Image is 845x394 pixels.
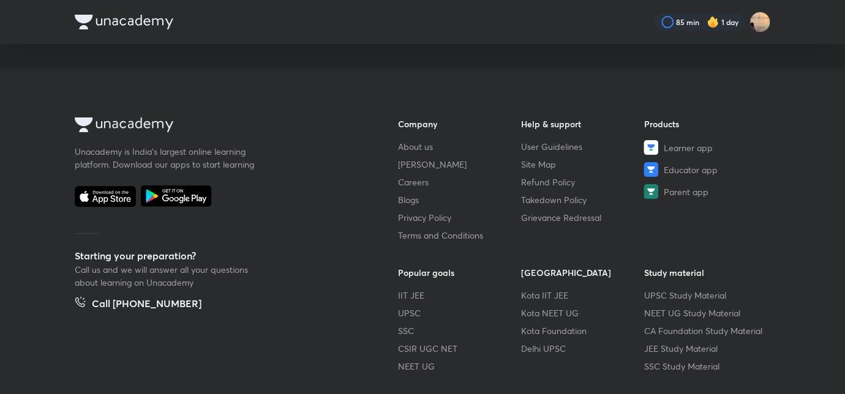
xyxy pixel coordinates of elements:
a: Blogs [398,193,521,206]
h6: Company [398,117,521,130]
span: Learner app [663,141,712,154]
a: UPSC Study Material [644,289,767,302]
a: Call [PHONE_NUMBER] [75,296,201,313]
a: UPSC [398,307,521,319]
a: Site Map [521,158,644,171]
img: streak [707,16,719,28]
a: CSIR UGC NET [398,342,521,355]
a: Company Logo [75,117,359,135]
a: Parent app [644,184,767,199]
a: JEE Study Material [644,342,767,355]
a: Terms and Conditions [398,229,521,242]
h5: Starting your preparation? [75,248,359,263]
a: Educator app [644,162,767,177]
a: Refund Policy [521,176,644,188]
a: Kota NEET UG [521,307,644,319]
h5: Call [PHONE_NUMBER] [92,296,201,313]
p: Call us and we will answer all your questions about learning on Unacademy [75,263,258,289]
h6: [GEOGRAPHIC_DATA] [521,266,644,279]
a: Kota IIT JEE [521,289,644,302]
a: Learner app [644,140,767,155]
a: SSC Study Material [644,360,767,373]
a: Careers [398,176,521,188]
img: Parent app [644,184,658,199]
img: Educator app [644,162,658,177]
a: CA Foundation Study Material [644,324,767,337]
img: Snatashree Punyatoya [749,12,770,32]
span: Careers [398,176,429,188]
img: Learner app [644,140,658,155]
a: NEET UG Study Material [644,307,767,319]
a: Takedown Policy [521,193,644,206]
p: Unacademy is India’s largest online learning platform. Download our apps to start learning [75,145,258,171]
a: Kota Foundation [521,324,644,337]
a: IIT JEE [398,289,521,302]
h6: Study material [644,266,767,279]
a: About us [398,140,521,153]
a: SSC [398,324,521,337]
h6: Popular goals [398,266,521,279]
span: Parent app [663,185,708,198]
img: Company Logo [75,15,173,29]
a: User Guidelines [521,140,644,153]
a: Privacy Policy [398,211,521,224]
img: Company Logo [75,117,173,132]
a: Delhi UPSC [521,342,644,355]
a: NEET UG [398,360,521,373]
h6: Help & support [521,117,644,130]
a: Grievance Redressal [521,211,644,224]
span: Educator app [663,163,717,176]
h6: Products [644,117,767,130]
a: [PERSON_NAME] [398,158,521,171]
